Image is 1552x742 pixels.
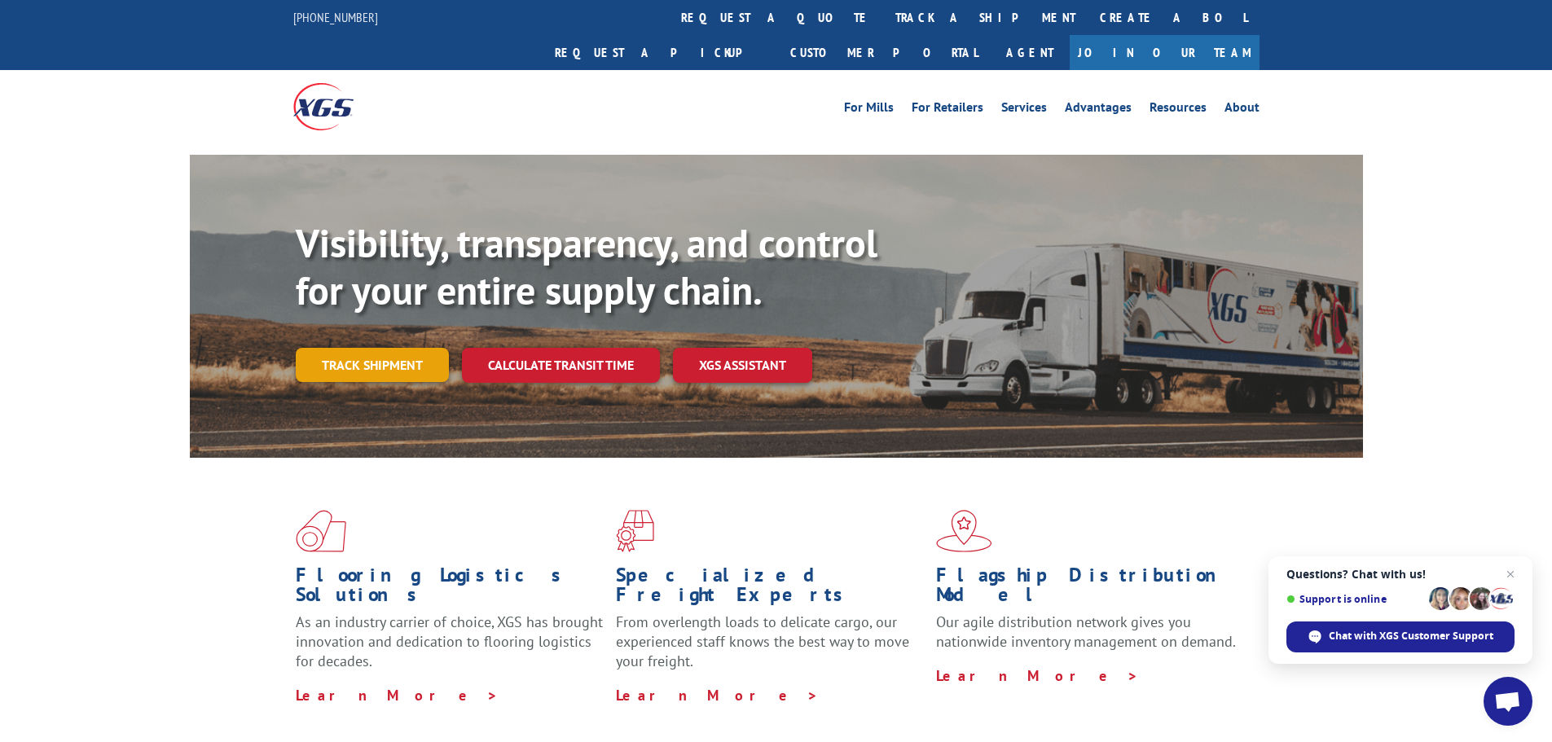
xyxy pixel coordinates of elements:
span: Chat with XGS Customer Support [1329,629,1493,643]
a: Learn More > [616,686,819,705]
a: Learn More > [296,686,499,705]
img: xgs-icon-focused-on-flooring-red [616,510,654,552]
div: Open chat [1484,677,1532,726]
div: Chat with XGS Customer Support [1286,621,1515,652]
span: Close chat [1501,564,1520,584]
a: Customer Portal [778,35,990,70]
a: For Retailers [912,101,983,119]
a: Services [1001,101,1047,119]
a: Resources [1150,101,1207,119]
span: Our agile distribution network gives you nationwide inventory management on demand. [936,612,1236,651]
a: Advantages [1065,101,1132,119]
span: Support is online [1286,593,1423,605]
a: Agent [990,35,1070,70]
h1: Flooring Logistics Solutions [296,565,604,612]
a: XGS ASSISTANT [673,348,812,383]
span: Questions? Chat with us! [1286,568,1515,581]
a: Join Our Team [1070,35,1260,70]
img: xgs-icon-flagship-distribution-model-red [936,510,992,552]
a: Request a pickup [543,35,778,70]
a: For Mills [844,101,894,119]
img: xgs-icon-total-supply-chain-intelligence-red [296,510,346,552]
h1: Specialized Freight Experts [616,565,924,612]
a: Calculate transit time [462,348,660,383]
span: As an industry carrier of choice, XGS has brought innovation and dedication to flooring logistics... [296,612,603,670]
b: Visibility, transparency, and control for your entire supply chain. [296,217,877,315]
a: About [1224,101,1260,119]
a: [PHONE_NUMBER] [293,9,378,25]
p: From overlength loads to delicate cargo, our experienced staff knows the best way to move your fr... [616,612,924,685]
h1: Flagship Distribution Model [936,565,1244,612]
a: Track shipment [296,348,449,382]
a: Learn More > [936,666,1139,685]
